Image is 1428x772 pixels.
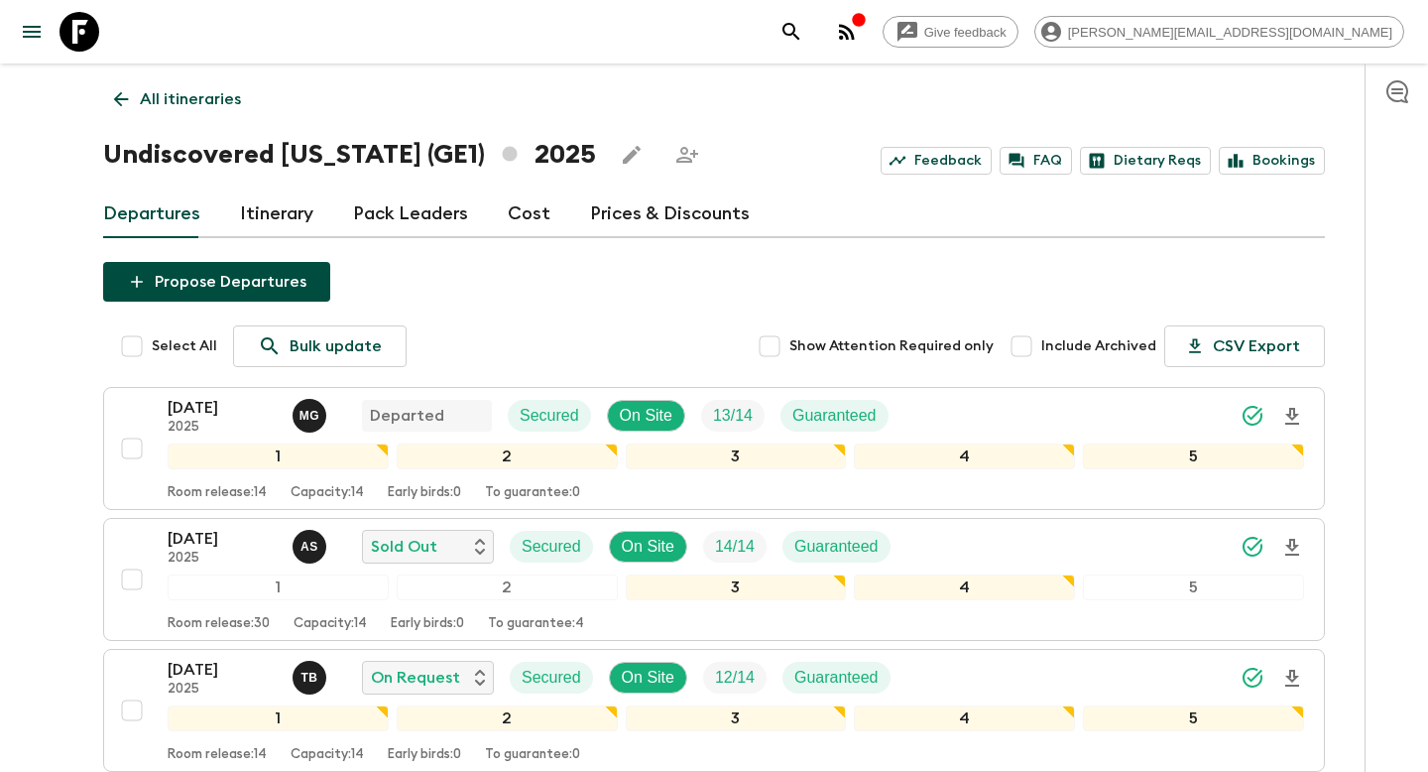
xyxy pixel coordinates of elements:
[290,334,382,358] p: Bulk update
[626,706,847,731] div: 3
[103,262,330,302] button: Propose Departures
[715,666,755,690] p: 12 / 14
[240,191,313,238] a: Itinerary
[103,387,1325,510] button: [DATE]2025Mariam GabichvadzeDepartedSecuredOn SiteTrip FillGuaranteed12345Room release:14Capacity...
[370,404,444,428] p: Departed
[1241,535,1264,559] svg: Synced Successfully
[300,539,318,555] p: A S
[397,706,618,731] div: 2
[1083,706,1304,731] div: 5
[388,747,461,763] p: Early birds: 0
[510,531,593,563] div: Secured
[103,518,1325,641] button: [DATE]2025Ana SikharulidzeSold OutSecuredOn SiteTrip FillGuaranteed12345Room release:30Capacity:1...
[667,135,707,175] span: Share this itinerary
[792,404,877,428] p: Guaranteed
[508,191,550,238] a: Cost
[1000,147,1072,175] a: FAQ
[701,400,765,432] div: Trip Fill
[488,616,584,632] p: To guarantee: 4
[103,649,1325,772] button: [DATE]2025Tamar BulbulashviliOn RequestSecuredOn SiteTrip FillGuaranteed12345Room release:14Capac...
[1241,404,1264,428] svg: Synced Successfully
[1280,536,1304,560] svg: Download Onboarding
[391,616,464,632] p: Early birds: 0
[371,666,460,690] p: On Request
[1083,575,1304,600] div: 5
[168,747,267,763] p: Room release: 14
[1041,336,1156,356] span: Include Archived
[713,404,753,428] p: 13 / 14
[233,325,407,367] a: Bulk update
[789,336,994,356] span: Show Attention Required only
[1280,667,1304,691] svg: Download Onboarding
[883,16,1018,48] a: Give feedback
[293,661,330,695] button: TB
[485,747,580,763] p: To guarantee: 0
[1280,405,1304,429] svg: Download Onboarding
[293,536,330,552] span: Ana Sikharulidze
[1057,25,1403,40] span: [PERSON_NAME][EMAIL_ADDRESS][DOMAIN_NAME]
[168,682,277,698] p: 2025
[703,531,767,563] div: Trip Fill
[1241,666,1264,690] svg: Synced Successfully
[1083,444,1304,469] div: 5
[168,527,277,551] p: [DATE]
[485,485,580,501] p: To guarantee: 0
[168,616,270,632] p: Room release: 30
[881,147,992,175] a: Feedback
[388,485,461,501] p: Early birds: 0
[1080,147,1211,175] a: Dietary Reqs
[291,485,364,501] p: Capacity: 14
[152,336,217,356] span: Select All
[510,662,593,694] div: Secured
[293,667,330,683] span: Tamar Bulbulashvili
[1164,325,1325,367] button: CSV Export
[622,535,674,559] p: On Site
[794,666,879,690] p: Guaranteed
[607,400,685,432] div: On Site
[626,575,847,600] div: 3
[168,658,277,682] p: [DATE]
[772,12,811,52] button: search adventures
[1034,16,1404,48] div: [PERSON_NAME][EMAIL_ADDRESS][DOMAIN_NAME]
[353,191,468,238] a: Pack Leaders
[522,666,581,690] p: Secured
[794,535,879,559] p: Guaranteed
[168,444,389,469] div: 1
[397,575,618,600] div: 2
[609,662,687,694] div: On Site
[612,135,652,175] button: Edit this itinerary
[294,616,367,632] p: Capacity: 14
[168,575,389,600] div: 1
[168,551,277,567] p: 2025
[397,444,618,469] div: 2
[913,25,1017,40] span: Give feedback
[103,79,252,119] a: All itineraries
[622,666,674,690] p: On Site
[300,670,317,686] p: T B
[168,420,277,436] p: 2025
[371,535,437,559] p: Sold Out
[291,747,364,763] p: Capacity: 14
[293,405,330,421] span: Mariam Gabichvadze
[168,485,267,501] p: Room release: 14
[12,12,52,52] button: menu
[522,535,581,559] p: Secured
[715,535,755,559] p: 14 / 14
[854,706,1075,731] div: 4
[1219,147,1325,175] a: Bookings
[168,706,389,731] div: 1
[103,191,200,238] a: Departures
[520,404,579,428] p: Secured
[703,662,767,694] div: Trip Fill
[140,87,241,111] p: All itineraries
[854,444,1075,469] div: 4
[590,191,750,238] a: Prices & Discounts
[609,531,687,563] div: On Site
[508,400,591,432] div: Secured
[168,396,277,420] p: [DATE]
[620,404,672,428] p: On Site
[293,530,330,564] button: AS
[626,444,847,469] div: 3
[854,575,1075,600] div: 4
[103,135,596,175] h1: Undiscovered [US_STATE] (GE1) 2025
